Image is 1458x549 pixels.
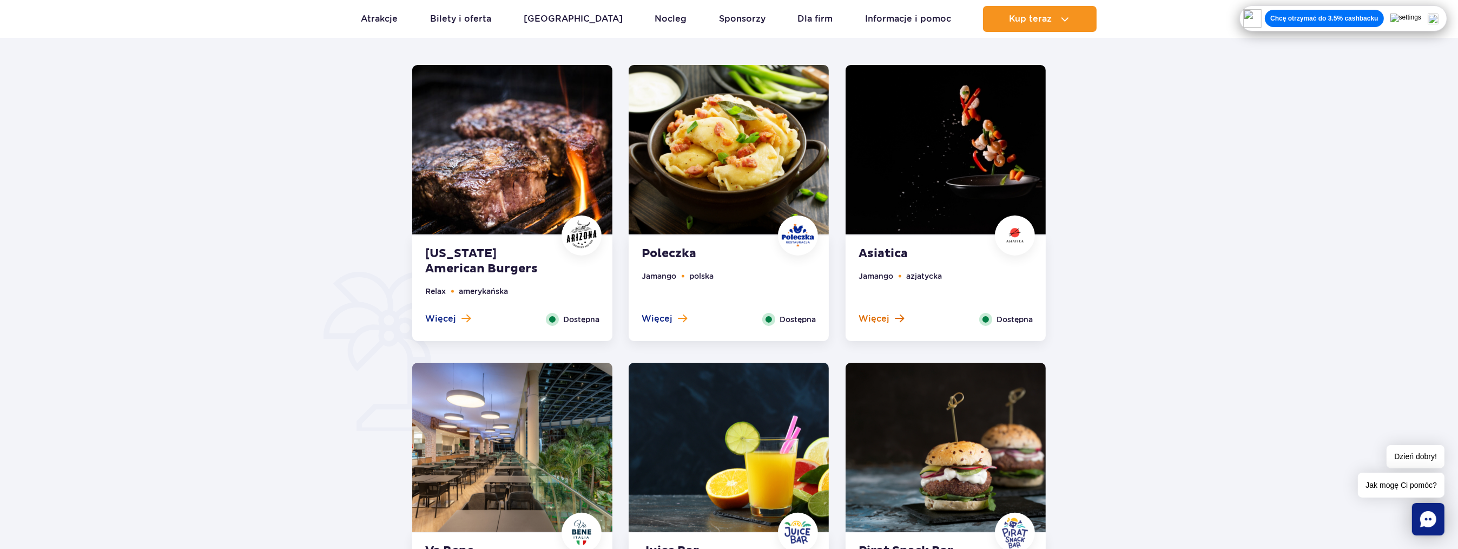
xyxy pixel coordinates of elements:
button: Więcej [425,313,471,325]
img: Pirat Snack Bar [999,517,1031,549]
img: Asiatica [846,65,1046,234]
li: Jamango [642,270,676,282]
li: Jamango [859,270,893,282]
a: Nocleg [655,6,687,32]
strong: [US_STATE] American Burgers [425,246,556,277]
span: Więcej [859,313,889,325]
a: Sponsorzy [719,6,766,32]
li: Relax [425,285,446,297]
img: Juice Bar [629,363,829,532]
span: Dzień dobry! [1387,445,1444,468]
span: Dostępna [780,313,816,325]
img: Juice Bar [782,517,814,549]
img: Pirat Snack Bar [846,363,1046,532]
span: Więcej [425,313,456,325]
a: Atrakcje [361,6,398,32]
span: Kup teraz [1009,14,1052,24]
a: Dla firm [797,6,833,32]
li: amerykańska [459,285,508,297]
span: Jak mogę Ci pomóc? [1358,473,1444,498]
img: Poleczka [782,219,814,252]
a: Informacje i pomoc [865,6,951,32]
img: Arizona American Burgers [565,219,598,252]
button: Więcej [859,313,904,325]
strong: Asiatica [859,246,989,262]
img: Va Bene [565,517,598,549]
span: Więcej [642,313,672,325]
span: Dostępna [563,313,599,325]
img: Asiatica [999,223,1031,247]
strong: Poleczka [642,246,773,262]
span: Dostępna [997,313,1033,325]
a: [GEOGRAPHIC_DATA] [524,6,623,32]
button: Więcej [642,313,687,325]
img: Va Bene [412,363,612,532]
li: azjatycka [906,270,942,282]
img: Arizona American Burgers [412,65,612,234]
img: Poleczka [629,65,829,234]
li: polska [689,270,714,282]
div: Chat [1412,503,1444,535]
button: Kup teraz [983,6,1097,32]
a: Bilety i oferta [430,6,491,32]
